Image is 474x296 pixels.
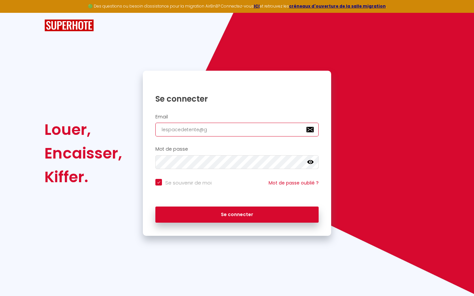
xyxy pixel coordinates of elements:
[44,165,122,189] div: Kiffer.
[155,123,319,136] input: Ton Email
[5,3,25,22] button: Ouvrir le widget de chat LiveChat
[155,114,319,120] h2: Email
[155,207,319,223] button: Se connecter
[254,3,260,9] a: ICI
[44,118,122,141] div: Louer,
[155,146,319,152] h2: Mot de passe
[44,19,94,32] img: SuperHote logo
[269,180,319,186] a: Mot de passe oublié ?
[155,94,319,104] h1: Se connecter
[44,141,122,165] div: Encaisser,
[289,3,386,9] a: créneaux d'ouverture de la salle migration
